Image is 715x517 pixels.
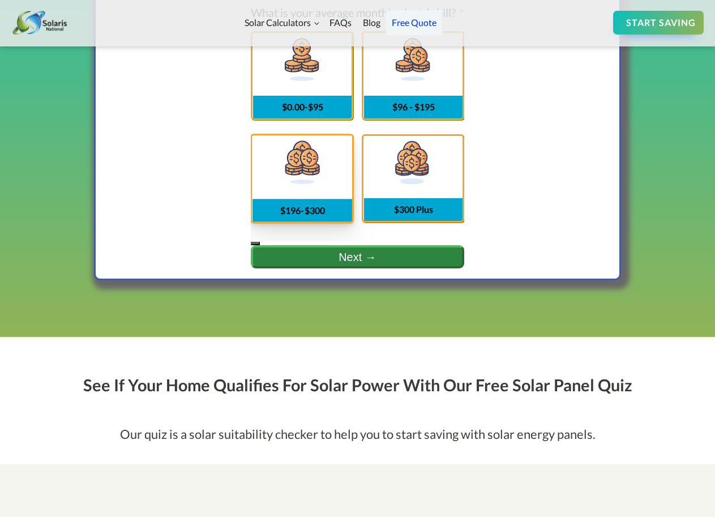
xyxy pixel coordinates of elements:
span: $196-$300 [252,199,353,221]
a: Blog [357,10,386,36]
a: FAQs [324,10,357,36]
h2: See If Your Home Qualifies For Solar Power With Our Free Solar Panel Quiz [83,370,632,400]
label: $196-$300 [252,135,352,193]
label: $96 - $195 [363,33,463,89]
button: Next → [251,245,464,268]
label: $0.00-$95 [252,33,352,89]
img: SolarisNational.com logo [11,6,68,40]
a: START SAVING [613,11,704,35]
label: $300 Plus [363,136,463,193]
div: START SAVING [626,15,696,31]
span: $300 Plus [364,198,463,221]
h3: Our quiz is a solar suitability checker to help you to start saving with solar energy panels. [120,417,596,446]
span: $96 - $195 [364,96,463,118]
a: Free Quote [386,10,442,36]
a: Solar Calculators [239,10,324,36]
span: $0.00-$95 [253,96,352,118]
